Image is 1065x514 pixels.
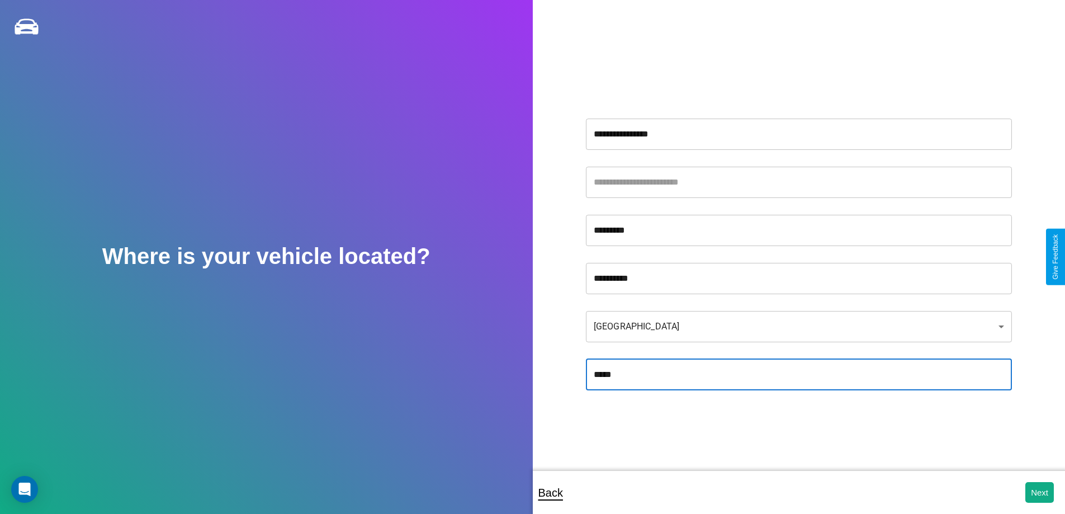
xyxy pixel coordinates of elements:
[586,311,1012,342] div: [GEOGRAPHIC_DATA]
[11,476,38,503] div: Open Intercom Messenger
[1052,234,1059,280] div: Give Feedback
[1025,482,1054,503] button: Next
[538,483,563,503] p: Back
[102,244,430,269] h2: Where is your vehicle located?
